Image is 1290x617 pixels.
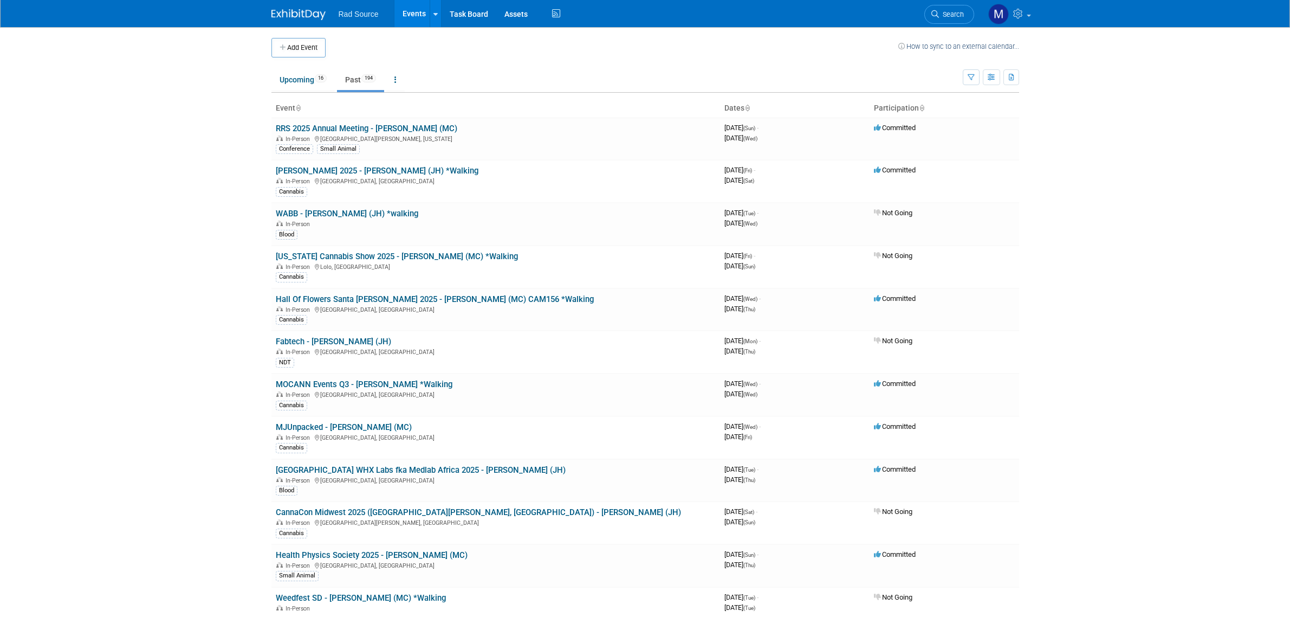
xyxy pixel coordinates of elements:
img: In-Person Event [276,349,283,354]
img: ExhibitDay [271,9,326,20]
a: CannaCon Midwest 2025 ([GEOGRAPHIC_DATA][PERSON_NAME], [GEOGRAPHIC_DATA]) - [PERSON_NAME] (JH) [276,507,681,517]
span: (Wed) [743,221,757,227]
span: - [759,422,761,430]
a: Sort by Event Name [295,104,301,112]
span: - [757,593,759,601]
img: In-Person Event [276,434,283,440]
span: [DATE] [724,166,755,174]
a: Fabtech - [PERSON_NAME] (JH) [276,337,391,346]
div: Lolo, [GEOGRAPHIC_DATA] [276,262,716,271]
span: (Wed) [743,296,757,302]
span: Search [939,10,964,18]
span: 16 [315,74,327,82]
a: [GEOGRAPHIC_DATA] WHX Labs fka Medlab Africa 2025 - [PERSON_NAME] (JH) [276,465,566,475]
img: In-Person Event [276,178,283,183]
span: [DATE] [724,134,757,142]
span: (Fri) [743,434,752,440]
a: Weedfest SD - [PERSON_NAME] (MC) *Walking [276,593,446,603]
img: In-Person Event [276,519,283,525]
div: Cannabis [276,272,307,282]
img: Melissa Conboy [988,4,1009,24]
span: In-Person [286,477,313,484]
span: (Fri) [743,253,752,259]
th: Participation [870,99,1019,118]
span: [DATE] [724,422,761,430]
div: Cannabis [276,443,307,453]
span: Not Going [874,507,912,516]
span: [DATE] [724,262,755,270]
span: (Thu) [743,306,755,312]
a: How to sync to an external calendar... [898,42,1019,50]
span: [DATE] [724,209,759,217]
a: Sort by Participation Type [919,104,924,112]
span: - [759,294,761,303]
div: Cannabis [276,315,307,325]
span: Committed [874,166,916,174]
span: (Sat) [743,509,754,515]
span: In-Person [286,306,313,313]
a: Hall Of Flowers Santa [PERSON_NAME] 2025 - [PERSON_NAME] (MC) CAM156 *Walking [276,294,594,304]
div: Small Animal [317,144,360,154]
span: (Wed) [743,424,757,430]
span: - [759,337,761,345]
span: (Thu) [743,349,755,355]
a: [US_STATE] Cannabis Show 2025 - [PERSON_NAME] (MC) *Walking [276,252,518,261]
span: - [754,166,755,174]
span: (Sun) [743,263,755,269]
img: In-Person Event [276,477,283,483]
span: [DATE] [724,390,757,398]
span: (Sun) [743,125,755,131]
span: Committed [874,380,916,388]
span: (Sat) [743,178,754,184]
span: In-Person [286,221,313,228]
span: - [757,550,759,558]
span: (Sun) [743,552,755,558]
div: [GEOGRAPHIC_DATA], [GEOGRAPHIC_DATA] [276,561,716,569]
span: (Mon) [743,338,757,344]
div: Cannabis [276,187,307,197]
img: In-Person Event [276,306,283,312]
span: [DATE] [724,305,755,313]
img: In-Person Event [276,605,283,610]
a: Sort by Start Date [744,104,750,112]
span: (Tue) [743,210,755,216]
span: Committed [874,124,916,132]
span: [DATE] [724,347,755,355]
div: [GEOGRAPHIC_DATA], [GEOGRAPHIC_DATA] [276,433,716,441]
span: (Wed) [743,136,757,142]
span: [DATE] [724,518,755,526]
span: In-Person [286,178,313,185]
span: Not Going [874,252,912,260]
span: [DATE] [724,380,761,388]
span: [DATE] [724,550,759,558]
a: Search [924,5,974,24]
span: In-Person [286,562,313,569]
span: (Sun) [743,519,755,525]
span: (Wed) [743,391,757,397]
span: Rad Source [339,10,379,18]
div: Conference [276,144,313,154]
span: (Fri) [743,168,752,173]
a: Health Physics Society 2025 - [PERSON_NAME] (MC) [276,550,468,560]
span: [DATE] [724,593,759,601]
span: Committed [874,465,916,473]
button: Add Event [271,38,326,57]
span: (Tue) [743,595,755,601]
div: [GEOGRAPHIC_DATA], [GEOGRAPHIC_DATA] [276,347,716,356]
img: In-Person Event [276,562,283,568]
a: RRS 2025 Annual Meeting - [PERSON_NAME] (MC) [276,124,457,133]
span: [DATE] [724,465,759,473]
th: Event [271,99,720,118]
span: [DATE] [724,294,761,303]
span: Not Going [874,593,912,601]
span: In-Person [286,434,313,441]
div: Blood [276,486,297,496]
img: In-Person Event [276,136,283,141]
span: [DATE] [724,561,755,569]
span: [DATE] [724,603,755,612]
span: (Thu) [743,477,755,483]
span: In-Person [286,391,313,399]
span: In-Person [286,136,313,143]
th: Dates [720,99,870,118]
span: - [756,507,757,516]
